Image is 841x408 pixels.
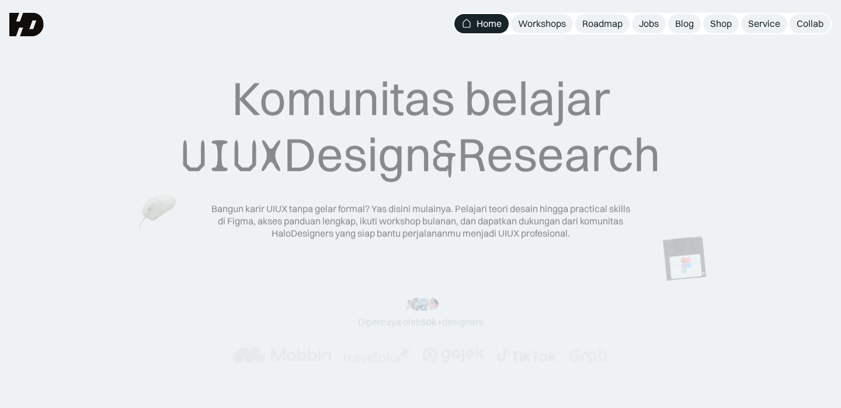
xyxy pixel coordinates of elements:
a: Collab [790,14,830,33]
span: UIUX [181,128,284,184]
div: Jobs [639,18,659,30]
div: Workshops [518,18,566,30]
div: Service [748,18,780,30]
a: Blog [668,14,701,33]
div: Shop [710,18,732,30]
span: 50k+ [421,316,442,328]
div: Komunitas belajar Design Research [181,70,661,184]
div: Roadmap [582,18,623,30]
div: Bangun karir UIUX tanpa gelar formal? Yas disini mulainya. Pelajari teori desain hingga practical... [210,203,631,239]
div: Dipercaya oleh designers [358,316,484,329]
a: Roadmap [575,14,630,33]
a: Service [741,14,787,33]
a: Workshops [511,14,573,33]
div: Blog [675,18,694,30]
div: Home [477,18,502,30]
span: & [432,128,457,184]
a: Jobs [632,14,666,33]
div: Collab [797,18,823,30]
a: Shop [703,14,739,33]
a: Home [454,14,509,33]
